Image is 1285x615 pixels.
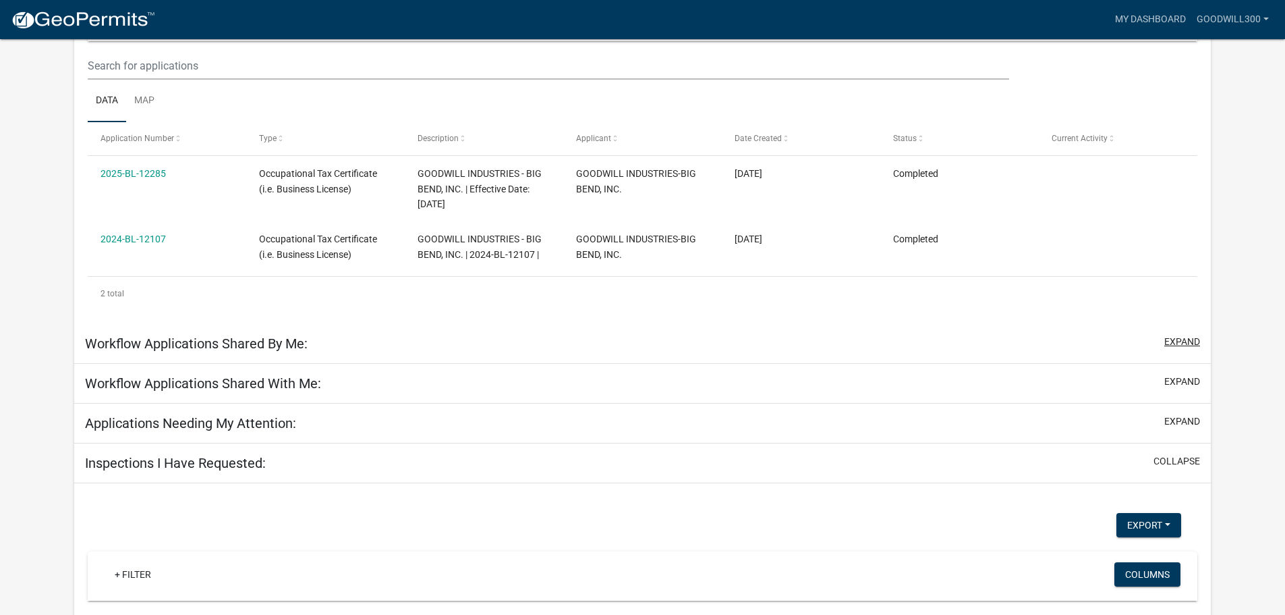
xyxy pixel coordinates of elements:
[1114,562,1180,587] button: Columns
[246,122,405,155] datatable-header-cell: Type
[418,134,459,143] span: Description
[101,234,166,244] a: 2024-BL-12107
[576,134,611,143] span: Applicant
[259,134,277,143] span: Type
[85,336,308,352] h5: Workflow Applications Shared By Me:
[1153,454,1200,469] button: collapse
[880,122,1038,155] datatable-header-cell: Status
[1164,375,1200,389] button: expand
[893,234,938,244] span: Completed
[418,168,542,210] span: GOODWILL INDUSTRIES - BIG BEND, INC. | Effective Date: 01/01/2025
[576,234,696,260] span: GOODWILL INDUSTRIES-BIG BEND, INC.
[893,168,938,179] span: Completed
[1116,513,1181,537] button: Export
[418,234,542,260] span: GOODWILL INDUSTRIES - BIG BEND, INC. | 2024-BL-12107 |
[405,122,563,155] datatable-header-cell: Description
[88,52,1008,80] input: Search for applications
[893,134,917,143] span: Status
[88,122,246,155] datatable-header-cell: Application Number
[735,168,762,179] span: 10/09/2024
[722,122,880,155] datatable-header-cell: Date Created
[1164,335,1200,349] button: expand
[88,277,1197,311] div: 2 total
[1052,134,1108,143] span: Current Activity
[126,80,163,123] a: Map
[259,168,377,194] span: Occupational Tax Certificate (i.e. Business License)
[259,234,377,260] span: Occupational Tax Certificate (i.e. Business License)
[1164,415,1200,429] button: expand
[85,415,296,431] h5: Applications Needing My Attention:
[1191,7,1274,32] a: Goodwill300
[576,168,696,194] span: GOODWILL INDUSTRIES-BIG BEND, INC.
[85,455,266,471] h5: Inspections I Have Requested:
[85,375,321,392] h5: Workflow Applications Shared With Me:
[1038,122,1197,155] datatable-header-cell: Current Activity
[563,122,722,155] datatable-header-cell: Applicant
[735,134,782,143] span: Date Created
[101,168,166,179] a: 2025-BL-12285
[101,134,174,143] span: Application Number
[104,562,162,587] a: + Filter
[735,234,762,244] span: 07/19/2024
[88,80,126,123] a: Data
[1110,7,1191,32] a: My Dashboard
